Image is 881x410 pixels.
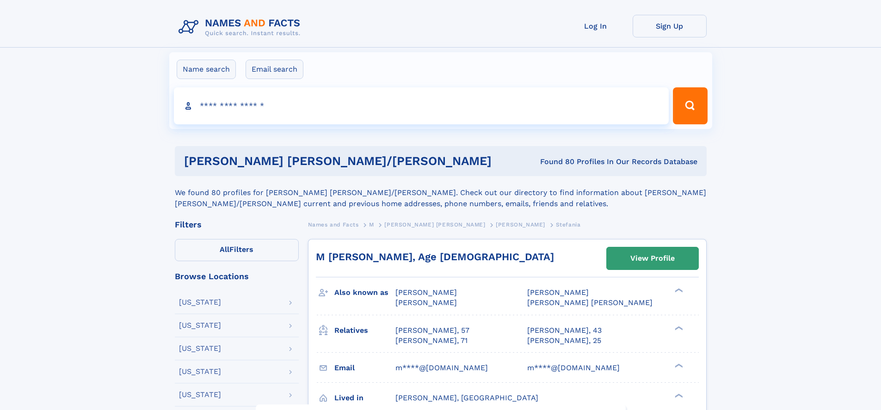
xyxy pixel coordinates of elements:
[179,322,221,329] div: [US_STATE]
[527,336,601,346] a: [PERSON_NAME], 25
[516,157,697,167] div: Found 80 Profiles In Our Records Database
[316,251,554,263] a: M [PERSON_NAME], Age [DEMOGRAPHIC_DATA]
[334,390,395,406] h3: Lived in
[175,176,707,209] div: We found 80 profiles for [PERSON_NAME] [PERSON_NAME]/[PERSON_NAME]. Check out our directory to fi...
[334,360,395,376] h3: Email
[179,368,221,375] div: [US_STATE]
[672,362,684,368] div: ❯
[175,220,299,229] div: Filters
[175,272,299,281] div: Browse Locations
[395,298,457,307] span: [PERSON_NAME]
[246,60,303,79] label: Email search
[527,325,602,336] a: [PERSON_NAME], 43
[184,155,516,167] h1: [PERSON_NAME] [PERSON_NAME]/[PERSON_NAME]
[395,325,469,336] a: [PERSON_NAME], 57
[559,15,633,37] a: Log In
[175,15,308,40] img: Logo Names and Facts
[175,239,299,261] label: Filters
[334,285,395,300] h3: Also known as
[179,391,221,398] div: [US_STATE]
[673,87,707,124] button: Search Button
[179,345,221,352] div: [US_STATE]
[633,15,707,37] a: Sign Up
[607,247,698,269] a: View Profile
[220,245,229,254] span: All
[177,60,236,79] label: Name search
[384,221,485,228] span: [PERSON_NAME] [PERSON_NAME]
[672,392,684,398] div: ❯
[384,219,485,230] a: [PERSON_NAME] [PERSON_NAME]
[179,299,221,306] div: [US_STATE]
[395,393,538,402] span: [PERSON_NAME], [GEOGRAPHIC_DATA]
[308,219,359,230] a: Names and Facts
[496,221,545,228] span: [PERSON_NAME]
[527,298,653,307] span: [PERSON_NAME] [PERSON_NAME]
[672,288,684,294] div: ❯
[630,248,675,269] div: View Profile
[556,221,581,228] span: Stefania
[496,219,545,230] a: [PERSON_NAME]
[334,323,395,338] h3: Relatives
[527,288,589,297] span: [PERSON_NAME]
[369,219,374,230] a: M
[395,336,468,346] a: [PERSON_NAME], 71
[369,221,374,228] span: M
[395,288,457,297] span: [PERSON_NAME]
[174,87,669,124] input: search input
[672,325,684,331] div: ❯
